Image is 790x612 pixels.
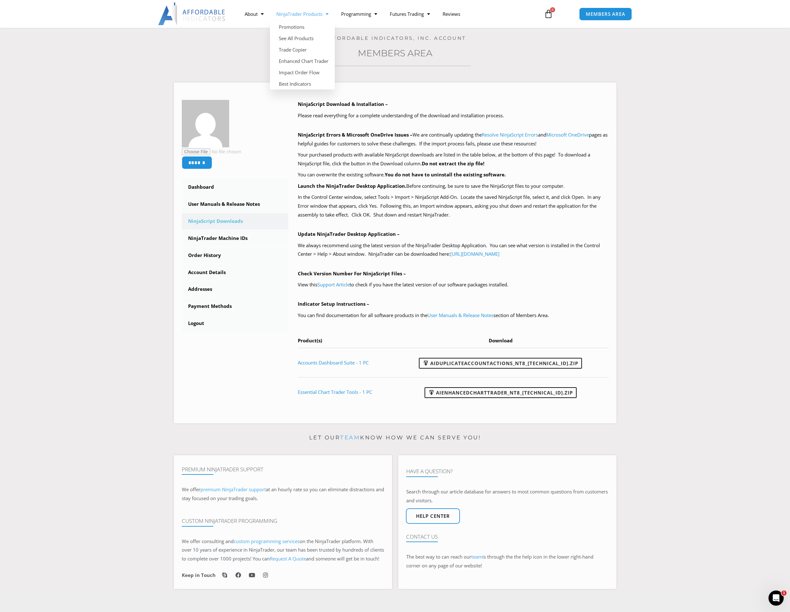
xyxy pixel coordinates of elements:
p: Your purchased products with available NinjaScript downloads are listed in the table below, at th... [298,150,609,168]
b: Indicator Setup Instructions – [298,301,369,307]
a: Account Details [182,264,289,281]
iframe: Intercom live chat [769,591,784,606]
b: NinjaScript Download & Installation – [298,101,388,107]
a: Enhanced Chart Trader [270,55,335,67]
a: Promotions [270,21,335,33]
a: Request A Quote [270,555,306,562]
a: Futures Trading [383,7,436,21]
p: In the Control Center window, select Tools > Import > NinjaScript Add-On. Locate the saved NinjaS... [298,193,609,219]
span: on the NinjaTrader platform. With over 10 years of experience in NinjaTrader, our team has been t... [182,538,384,562]
a: AIEnhancedChartTrader_NT8_[TECHNICAL_ID].zip [425,387,577,398]
b: Launch the NinjaTrader Desktop Application. [298,183,406,189]
p: You can overwrite the existing software. [298,170,609,179]
a: Programming [335,7,383,21]
b: You do not have to uninstall the existing software. [385,171,506,178]
a: Microsoft OneDrive [546,132,589,138]
a: Impact Order Flow [270,67,335,78]
a: custom programming services [234,538,300,544]
p: We are continually updating the and pages as helpful guides for customers to solve these challeng... [298,131,609,148]
a: Best Indicators [270,78,335,89]
span: MEMBERS AREA [586,12,625,16]
span: 1 [781,591,787,596]
a: Accounts Dashboard Suite - 1 PC [298,359,369,366]
p: Please read everything for a complete understanding of the download and installation process. [298,111,609,120]
h4: Premium NinjaTrader Support [182,466,384,473]
a: MEMBERS AREA [579,8,632,21]
a: Logout [182,315,289,332]
a: [URL][DOMAIN_NAME] [450,251,499,257]
a: Payment Methods [182,298,289,315]
h4: Custom NinjaTrader Programming [182,518,384,524]
b: Do not extract the zip file! [422,160,484,167]
a: NinjaScript Downloads [182,213,289,229]
a: 0 [535,5,562,23]
a: team [471,554,482,560]
p: Let our know how we can serve you! [174,433,616,443]
span: We offer [182,486,200,493]
img: e8ab7b88a921d6ea6b4032961a6f21bb66bb0e7db761968f28ded3c666b31419 [182,100,229,147]
a: See All Products [270,33,335,44]
span: We offer consulting and [182,538,300,544]
img: LogoAI | Affordable Indicators – NinjaTrader [158,3,226,25]
a: Addresses [182,281,289,297]
a: Reviews [436,7,467,21]
h6: Keep in Touch [182,572,216,578]
a: Essential Chart Trader Tools - 1 PC [298,389,372,395]
a: NinjaTrader Products [270,7,335,21]
nav: Menu [238,7,537,21]
nav: Account pages [182,179,289,332]
span: Download [489,337,513,344]
p: Search through our article database for answers to most common questions from customers and visit... [406,487,609,505]
a: About [238,7,270,21]
a: Help center [406,508,460,524]
b: Check Version Number For NinjaScript Files – [298,270,406,277]
p: The best way to can reach our is through the the help icon in the lower right-hand corner on any ... [406,553,609,570]
a: team [340,434,360,441]
b: NinjaScript Errors & Microsoft OneDrive Issues – [298,132,413,138]
a: Support Article [317,281,350,288]
p: We always recommend using the latest version of the NinjaTrader Desktop Application. You can see ... [298,241,609,259]
span: Product(s) [298,337,322,344]
p: View this to check if you have the latest version of our software packages installed. [298,280,609,289]
h4: Have A Question? [406,468,609,474]
span: Help center [416,514,450,518]
a: Resolve NinjaScript Errors [482,132,538,138]
a: User Manuals & Release Notes [182,196,289,212]
ul: NinjaTrader Products [270,21,335,89]
a: User Manuals & Release Notes [427,312,493,318]
a: Dashboard [182,179,289,195]
p: You can find documentation for all software products in the section of Members Area. [298,311,609,320]
a: Order History [182,247,289,264]
span: 0 [550,7,555,12]
p: Before continuing, be sure to save the NinjaScript files to your computer. [298,182,609,191]
a: Trade Copier [270,44,335,55]
b: Update NinjaTrader Desktop Application – [298,231,400,237]
a: NinjaTrader Machine IDs [182,230,289,247]
a: Members Area [358,48,432,58]
a: AIDuplicateAccountActions_NT8_[TECHNICAL_ID].zip [419,358,582,369]
a: Affordable Indicators, Inc. Account [324,35,466,41]
a: premium NinjaTrader support [200,486,266,493]
h4: Contact Us [406,534,609,540]
span: at an hourly rate so you can eliminate distractions and stay focused on your trading goals. [182,486,384,501]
